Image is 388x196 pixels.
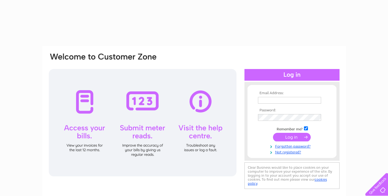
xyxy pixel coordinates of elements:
th: Password: [256,108,328,113]
a: cookies policy [248,177,327,186]
a: Forgotten password? [258,143,328,149]
a: Not registered? [258,149,328,155]
input: Submit [273,133,311,141]
div: Clear Business would like to place cookies on your computer to improve your experience of the sit... [244,162,340,189]
th: Email Address: [256,91,328,95]
td: Remember me? [256,125,328,132]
